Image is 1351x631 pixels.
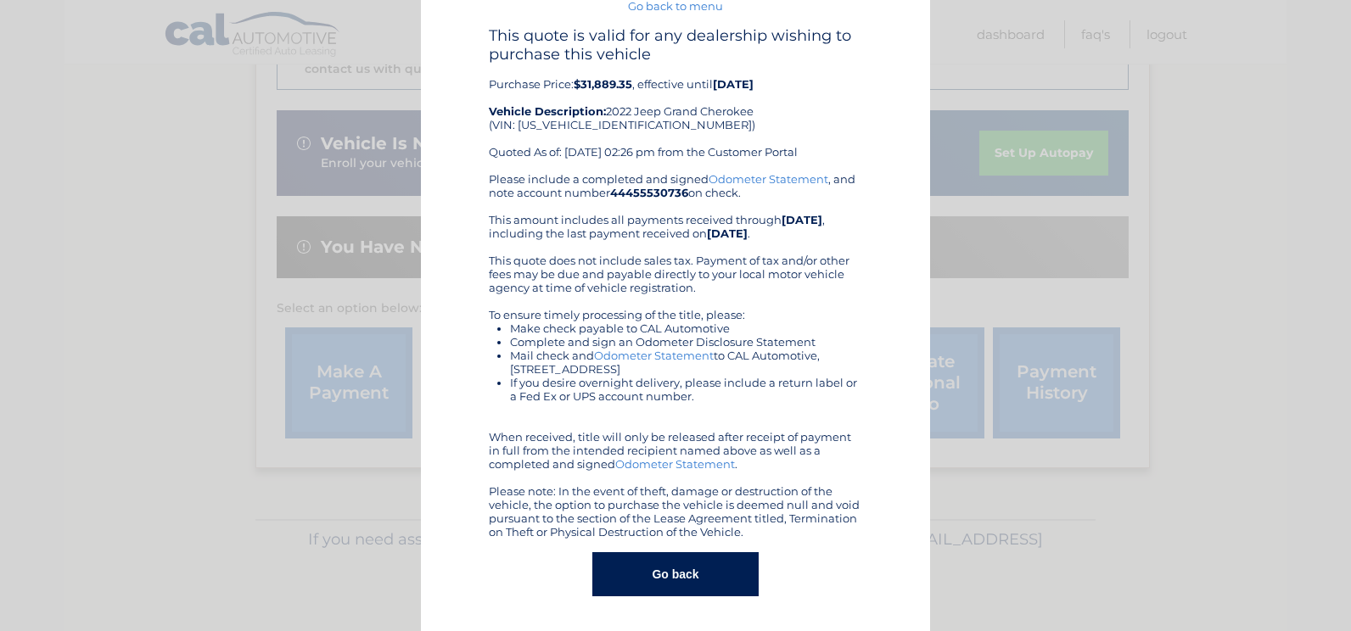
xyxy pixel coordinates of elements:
[592,552,758,596] button: Go back
[489,26,862,64] h4: This quote is valid for any dealership wishing to purchase this vehicle
[610,186,688,199] b: 44455530736
[782,213,822,226] b: [DATE]
[510,335,862,349] li: Complete and sign an Odometer Disclosure Statement
[707,226,748,240] b: [DATE]
[489,26,862,172] div: Purchase Price: , effective until 2022 Jeep Grand Cherokee (VIN: [US_VEHICLE_IDENTIFICATION_NUMBE...
[510,321,862,335] li: Make check payable to CAL Automotive
[510,349,862,376] li: Mail check and to CAL Automotive, [STREET_ADDRESS]
[594,349,714,362] a: Odometer Statement
[489,172,862,539] div: Please include a completed and signed , and note account number on check. This amount includes al...
[709,172,828,186] a: Odometer Statement
[615,457,735,471] a: Odometer Statement
[574,77,632,91] b: $31,889.35
[510,376,862,403] li: If you desire overnight delivery, please include a return label or a Fed Ex or UPS account number.
[713,77,754,91] b: [DATE]
[489,104,606,118] strong: Vehicle Description:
